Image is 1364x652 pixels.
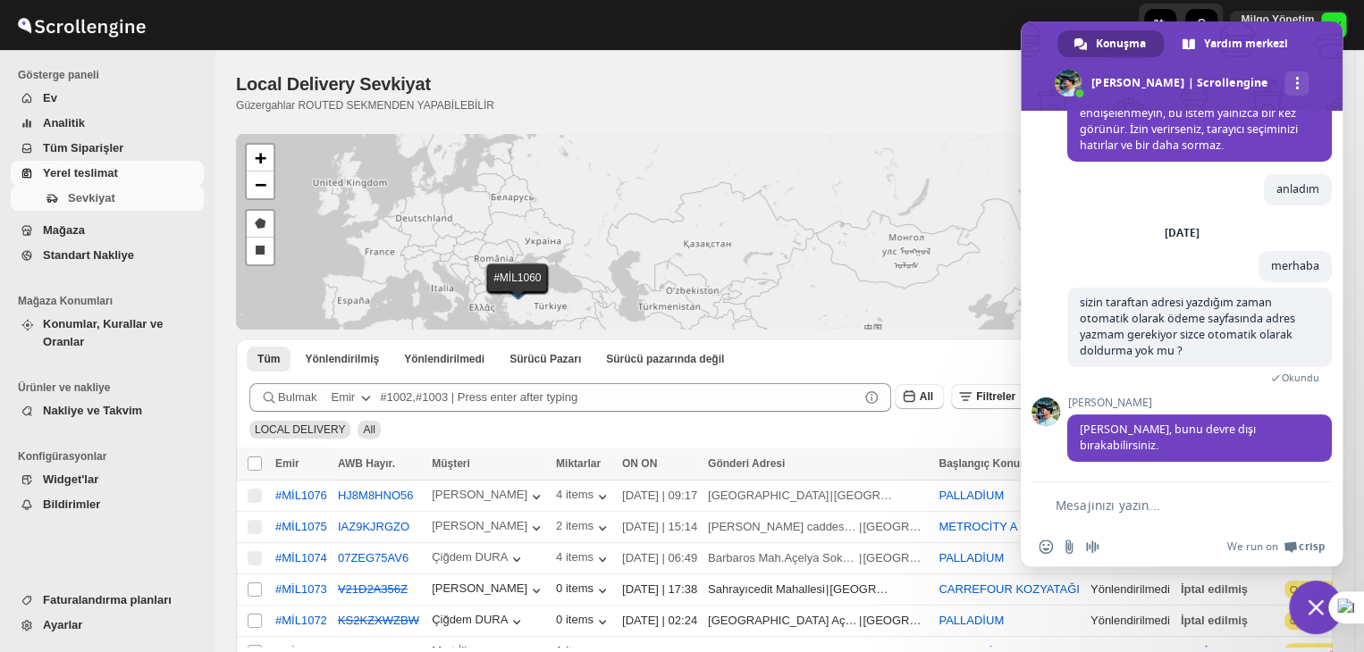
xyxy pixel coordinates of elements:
button: #MİL1076 [275,489,327,502]
div: [PERSON_NAME] [432,581,545,599]
button: 4 items [556,550,611,568]
div: Yardım merkezi [1166,30,1306,57]
span: Yerel teslimat [43,166,118,180]
button: All [247,347,290,372]
span: Müşteri [432,457,470,470]
textarea: Mesajınızı yazın... [1056,497,1285,514]
button: Routed [294,347,390,372]
span: Sürücü Pazarı [509,352,581,366]
span: Analitik [43,116,85,130]
span: Emir [275,457,299,470]
button: Unrouted [393,347,495,372]
button: All [895,384,944,409]
button: #MİL1073 [275,582,327,596]
div: Barbaros Mah.Açelya Sokağı Ağaoğlu Moontown Sitesi A1-2 Blok D:8 [708,549,858,567]
button: PALLADİUM [939,614,1004,627]
button: 2 items [556,519,611,537]
span: Başlangıç Konumu [939,457,1036,470]
a: Draw a polygon [247,211,274,238]
span: Dosya gönder [1062,539,1076,554]
button: 0 items [556,581,611,599]
button: Nakliye ve Takvim [11,398,204,423]
div: [GEOGRAPHIC_DATA] [834,487,899,505]
span: Tüm [257,352,280,366]
img: ScrollEngine [14,3,148,47]
span: Mağaza [43,223,85,237]
a: Zoom out [247,171,274,198]
span: anladım [1276,181,1319,196]
span: Okundu [1282,372,1319,384]
div: Yönlendirilmedi [1090,612,1170,630]
span: Emoji ekle [1039,539,1053,554]
span: Nakliye ve Takvim [43,404,142,417]
span: Konfigürasyonlar [18,449,206,464]
button: IAZ9KJRGZO [338,520,409,533]
button: PALLADİUM [939,551,1004,564]
button: 07ZEG75AV6 [338,551,408,564]
span: Yönlendirilmiş [305,352,379,366]
img: Marker [504,280,531,299]
span: Gönderi Adresi [708,457,785,470]
span: Gösterge paneli [18,68,206,82]
span: Mağaza Konumları [18,294,206,308]
div: [GEOGRAPHIC_DATA] [863,549,928,567]
div: [GEOGRAPHIC_DATA] [863,518,928,536]
span: Konuşma [1096,30,1146,57]
a: We run onCrisp [1227,539,1325,554]
div: Daha fazla kanal [1284,71,1309,96]
button: Analitik [11,111,204,136]
a: Draw a rectangle [247,238,274,264]
button: 0 items [556,613,611,631]
span: Yardım merkezi [1204,30,1288,57]
span: Milgo Yönetim [1321,13,1346,38]
div: | [708,487,928,505]
span: ON ON [622,457,657,470]
img: Marker [504,279,531,298]
span: [PERSON_NAME], bunu devre dışı bırakabilirsiniz. [1080,422,1256,453]
span: Standart Nakliye [43,248,134,262]
p: Güzergahlar ROUTED SEKMENDEN YAPABİLEBİLİR [236,98,494,113]
span: sizin taraftan adresi yazdığım zaman otomatik olarak ödeme sayfasında adres yazmam gerekiyor sizc... [1080,295,1295,358]
span: AWB Hayır. [338,457,395,470]
div: | [708,518,928,536]
div: [DATE] | 02:24 [622,612,697,630]
button: HJ8M8HNO56 [338,489,414,502]
span: Crisp [1299,539,1325,554]
span: Bildirimler [43,497,100,511]
div: | [708,549,928,567]
button: #MİL1075 [275,520,327,533]
button: Çiğdem DURA [432,613,526,631]
button: #MİL1074 [275,551,327,564]
span: Local Delivery Sevkiyat [236,74,431,94]
button: KS2KZXWZBW [338,614,419,627]
div: [DATE] [1165,228,1200,238]
div: Sahrayıcedit Mahallesi [708,581,825,598]
div: [DATE] | 06:49 [622,549,697,567]
div: [GEOGRAPHIC_DATA] [708,487,829,505]
button: 4 items [556,488,611,506]
button: Konumlar, Kurallar ve Oranlar [11,312,204,355]
button: Sevkiyat [11,186,204,211]
button: #MİL1072 [275,614,327,627]
button: Emir [320,383,385,412]
div: Çiğdem DURA [432,550,526,568]
span: Sesli mesaj kaydetme [1085,539,1099,554]
button: Claimable [499,347,592,372]
button: V21D2A356Z [338,582,408,596]
button: Bildirimler [11,492,204,517]
span: We run on [1227,539,1278,554]
span: Yönlendirilmedi [404,352,484,366]
div: [PERSON_NAME] caddesi no 79 ulus [708,518,858,536]
div: Yönlendirilmedi [1090,581,1170,598]
p: Milgo Yönetim [1241,13,1314,27]
button: Ev [11,86,204,111]
span: Miktarlar [556,457,601,470]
